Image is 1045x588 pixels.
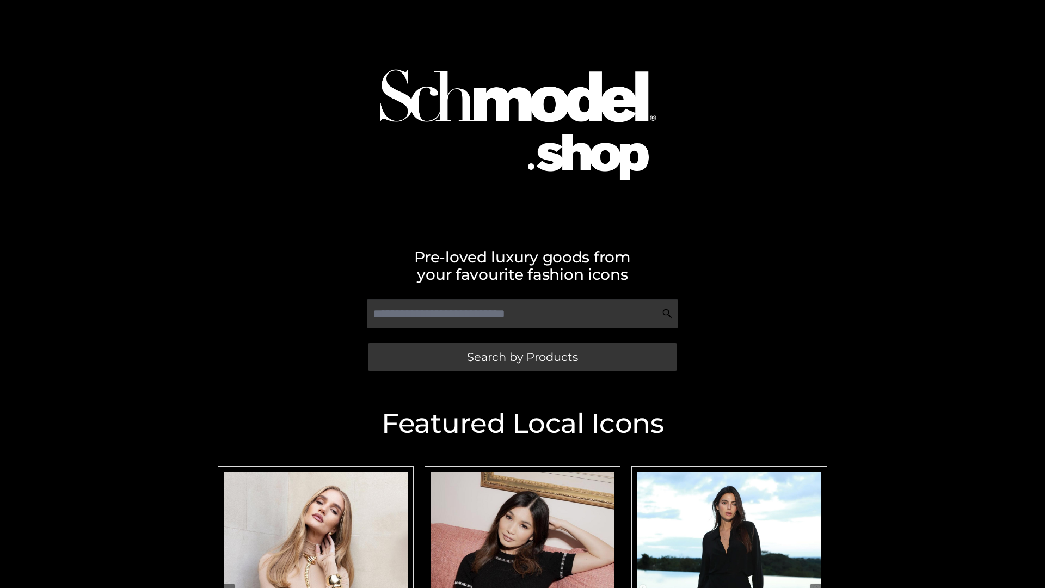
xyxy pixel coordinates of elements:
span: Search by Products [467,351,578,363]
a: Search by Products [368,343,677,371]
h2: Featured Local Icons​ [212,410,833,437]
h2: Pre-loved luxury goods from your favourite fashion icons [212,248,833,283]
img: Search Icon [662,308,673,319]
